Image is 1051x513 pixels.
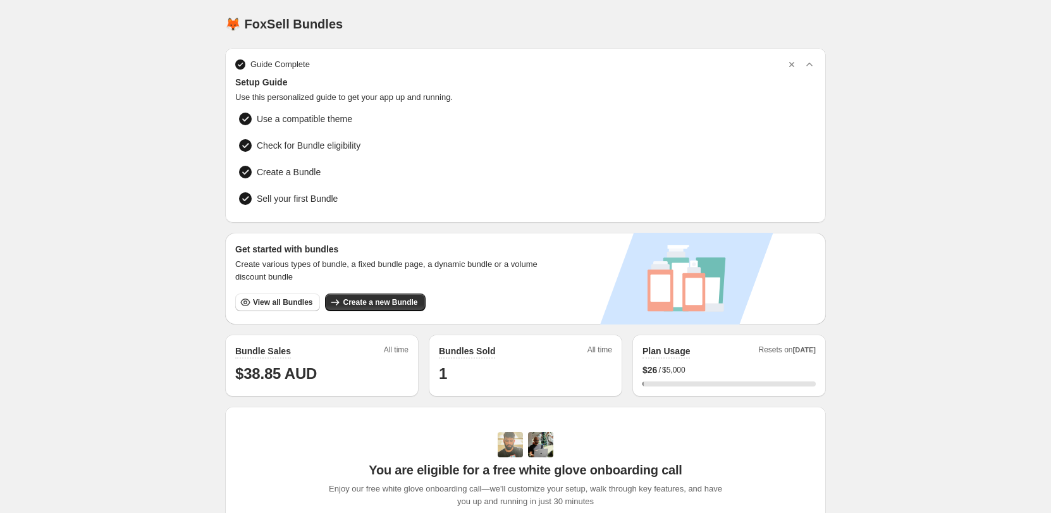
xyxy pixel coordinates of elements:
span: $5,000 [662,365,685,375]
img: Prakhar [528,432,553,457]
span: Create various types of bundle, a fixed bundle page, a dynamic bundle or a volume discount bundle [235,258,550,283]
span: All time [587,345,612,359]
span: You are eligible for a free white glove onboarding call [369,462,682,478]
span: Create a Bundle [257,166,321,178]
span: Guide Complete [250,58,310,71]
span: $ 26 [642,364,657,376]
button: View all Bundles [235,294,320,311]
button: Create a new Bundle [325,294,425,311]
span: Sell your first Bundle [257,192,338,205]
h2: Plan Usage [642,345,690,357]
h2: Bundle Sales [235,345,291,357]
img: Adi [498,432,523,457]
span: Enjoy our free white glove onboarding call—we'll customize your setup, walk through key features,... [323,483,729,508]
span: All time [384,345,409,359]
h1: $38.85 AUD [235,364,409,384]
h3: Get started with bundles [235,243,550,256]
span: Create a new Bundle [343,297,417,307]
div: / [642,364,816,376]
span: Check for Bundle eligibility [257,139,360,152]
span: Setup Guide [235,76,816,89]
span: Resets on [759,345,816,359]
span: Use this personalized guide to get your app up and running. [235,91,816,104]
span: View all Bundles [253,297,312,307]
h1: 1 [439,364,612,384]
span: [DATE] [793,346,816,354]
h1: 🦊 FoxSell Bundles [225,16,343,32]
h2: Bundles Sold [439,345,495,357]
span: Use a compatible theme [257,113,352,125]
